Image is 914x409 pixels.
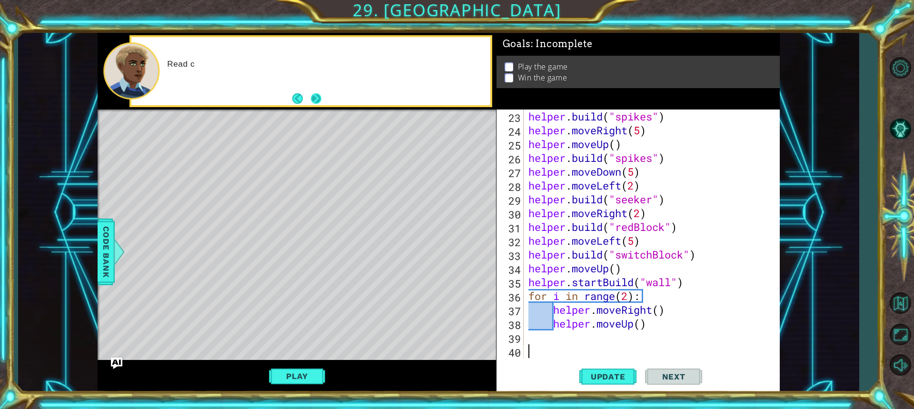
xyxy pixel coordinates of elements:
[498,125,524,139] div: 24
[886,54,914,82] button: Level Options
[498,194,524,208] div: 29
[99,223,114,281] span: Code Bank
[886,351,914,379] button: Mute
[579,362,636,390] button: Update
[886,320,914,348] button: Maximize Browser
[498,332,524,346] div: 39
[167,59,484,70] p: Read c
[498,139,524,152] div: 25
[645,362,702,390] button: Next
[111,358,122,369] button: Ask AI
[518,72,567,83] p: Win the game
[498,346,524,359] div: 40
[886,289,914,317] button: Back to Map
[498,221,524,235] div: 31
[292,93,311,104] button: Back
[498,166,524,180] div: 27
[581,372,635,381] span: Update
[498,152,524,166] div: 26
[886,115,914,143] button: AI Hint
[503,38,593,50] span: Goals
[269,367,325,385] button: Play
[498,180,524,194] div: 28
[498,235,524,249] div: 32
[98,110,537,390] div: Level Map
[498,290,524,304] div: 36
[531,38,592,50] span: : Incomplete
[498,208,524,221] div: 30
[498,277,524,290] div: 35
[498,304,524,318] div: 37
[498,318,524,332] div: 38
[311,93,321,104] button: Next
[886,288,914,319] a: Back to Map
[653,372,695,381] span: Next
[498,111,524,125] div: 23
[498,249,524,263] div: 33
[518,61,568,72] p: Play the game
[498,263,524,277] div: 34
